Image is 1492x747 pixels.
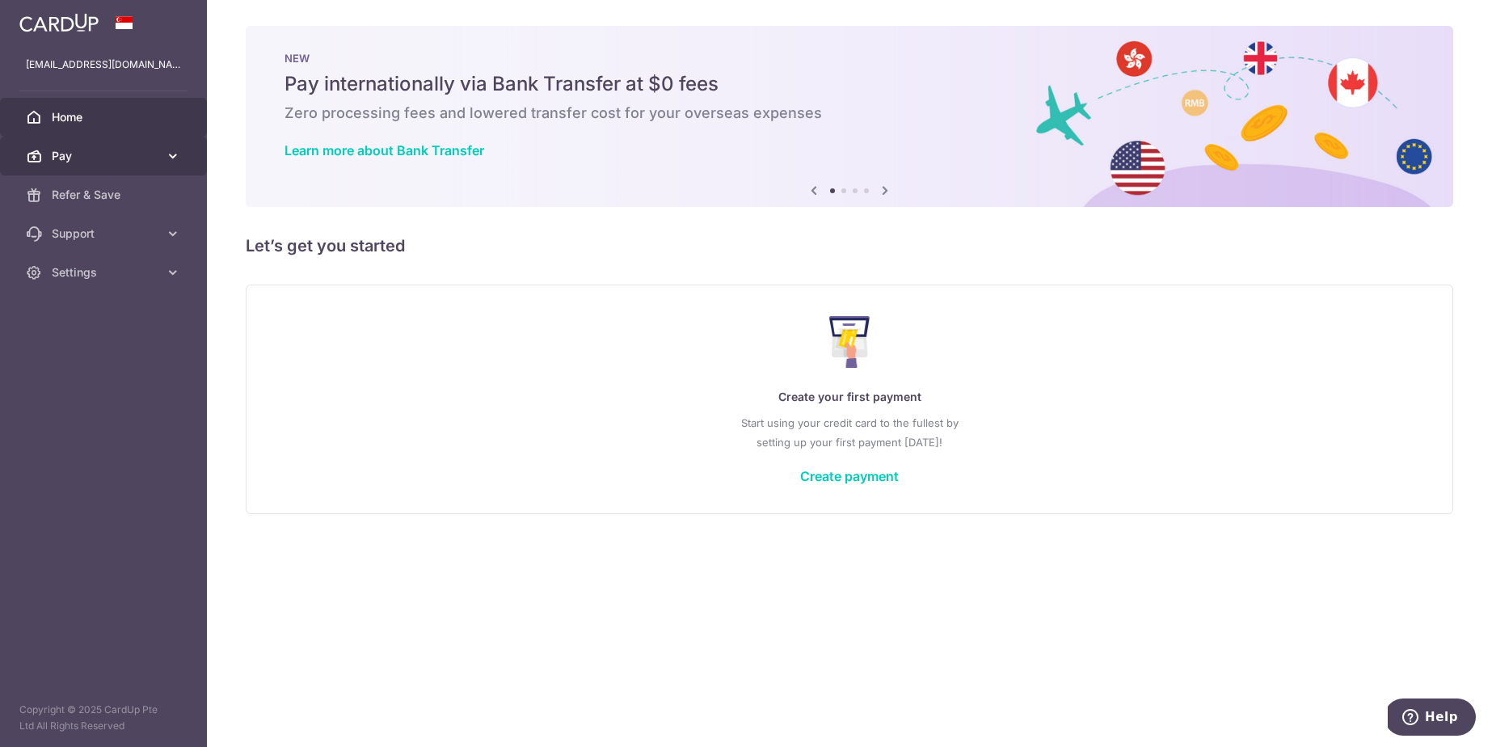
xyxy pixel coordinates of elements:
span: Support [52,226,158,242]
span: Pay [52,148,158,164]
span: Home [52,109,158,125]
p: Create your first payment [279,387,1420,407]
a: Learn more about Bank Transfer [284,142,484,158]
h5: Pay internationally via Bank Transfer at $0 fees [284,71,1414,97]
h5: Let’s get you started [246,233,1453,259]
span: Settings [52,264,158,281]
img: Make Payment [829,316,870,368]
a: Create payment [800,468,899,484]
p: Start using your credit card to the fullest by setting up your first payment [DATE]! [279,413,1420,452]
img: Bank transfer banner [246,26,1453,207]
iframe: Opens a widget where you can find more information [1388,698,1476,739]
p: NEW [284,52,1414,65]
span: Refer & Save [52,187,158,203]
p: [EMAIL_ADDRESS][DOMAIN_NAME] [26,57,181,73]
h6: Zero processing fees and lowered transfer cost for your overseas expenses [284,103,1414,123]
img: CardUp [19,13,99,32]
